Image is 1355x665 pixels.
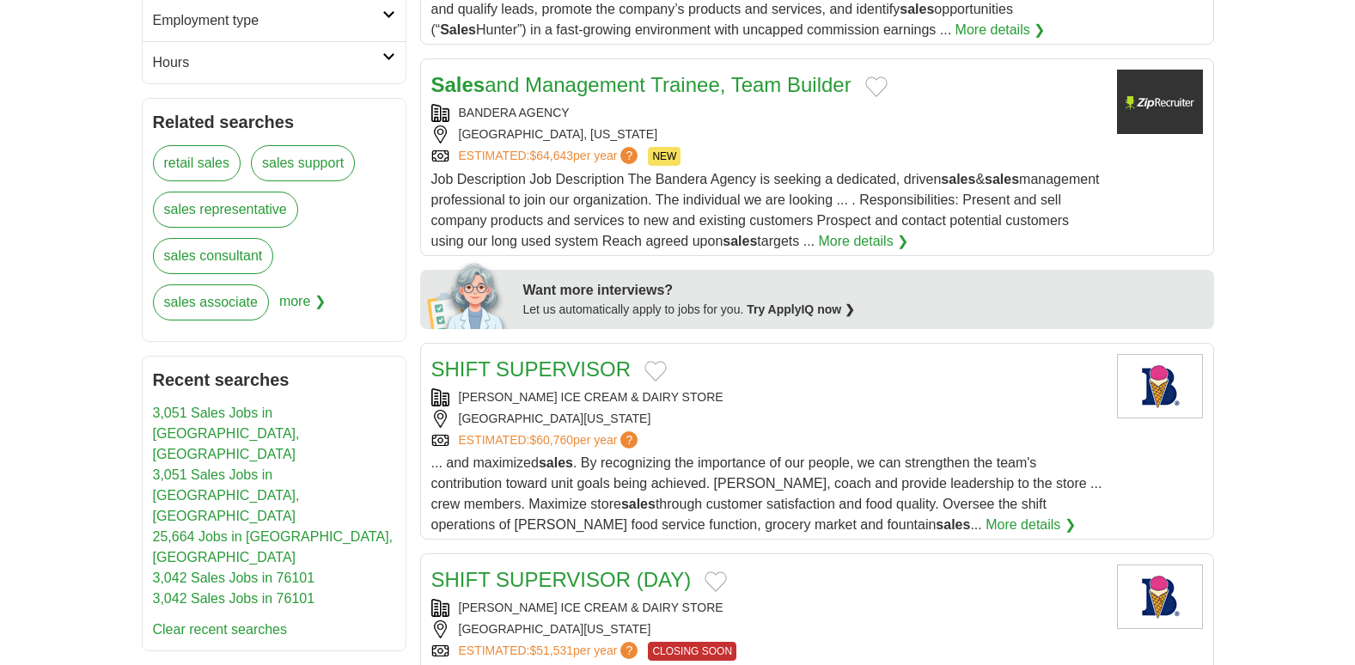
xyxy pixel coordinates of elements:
[459,147,642,166] a: ESTIMATED:$64,643per year?
[1117,564,1203,629] img: Braum's Ice Cream & Dairy Store logo
[279,284,326,331] span: more ❯
[985,172,1019,186] strong: sales
[523,301,1204,319] div: Let us automatically apply to jobs for you.
[459,642,642,661] a: ESTIMATED:$51,531per year?
[427,260,510,329] img: apply-iq-scientist.png
[251,145,355,181] a: sales support
[153,10,382,31] h2: Employment type
[648,147,681,166] span: NEW
[153,367,395,393] h2: Recent searches
[153,622,288,637] a: Clear recent searches
[620,642,638,659] span: ?
[431,73,851,96] a: Salesand Management Trainee, Team Builder
[644,361,667,381] button: Add to favorite jobs
[153,529,394,564] a: 25,664 Jobs in [GEOGRAPHIC_DATA], [GEOGRAPHIC_DATA]
[620,431,638,448] span: ?
[431,620,1103,638] div: [GEOGRAPHIC_DATA][US_STATE]
[440,22,476,37] strong: Sales
[153,570,315,585] a: 3,042 Sales Jobs in 76101
[153,192,298,228] a: sales representative
[818,231,908,252] a: More details ❯
[153,145,241,181] a: retail sales
[621,497,656,511] strong: sales
[1117,354,1203,418] img: Braum's Ice Cream & Dairy Store logo
[143,41,406,83] a: Hours
[431,125,1103,143] div: [GEOGRAPHIC_DATA], [US_STATE]
[431,455,1102,532] span: ... and maximized . By recognizing the importance of our people, we can strengthen the team's con...
[153,109,395,135] h2: Related searches
[153,406,300,461] a: 3,051 Sales Jobs in [GEOGRAPHIC_DATA], [GEOGRAPHIC_DATA]
[539,455,573,470] strong: sales
[529,433,573,447] span: $60,760
[431,104,1103,122] div: BANDERA AGENCY
[1117,70,1203,134] img: Company logo
[153,284,269,320] a: sales associate
[620,147,638,164] span: ?
[431,73,485,96] strong: Sales
[747,302,855,316] a: Try ApplyIQ now ❯
[529,644,573,657] span: $51,531
[153,52,382,73] h2: Hours
[459,431,642,449] a: ESTIMATED:$60,760per year?
[459,601,723,614] a: [PERSON_NAME] ICE CREAM & DAIRY STORE
[936,517,970,532] strong: sales
[723,234,757,248] strong: sales
[431,172,1100,248] span: Job Description Job Description The Bandera Agency is seeking a dedicated, driven & management pr...
[900,2,934,16] strong: sales
[865,76,888,97] button: Add to favorite jobs
[529,149,573,162] span: $64,643
[431,568,692,591] a: SHIFT SUPERVISOR (DAY)
[941,172,975,186] strong: sales
[153,467,300,523] a: 3,051 Sales Jobs in [GEOGRAPHIC_DATA], [GEOGRAPHIC_DATA]
[523,280,1204,301] div: Want more interviews?
[153,238,274,274] a: sales consultant
[153,591,315,606] a: 3,042 Sales Jobs in 76101
[459,390,723,404] a: [PERSON_NAME] ICE CREAM & DAIRY STORE
[648,642,736,661] span: CLOSING SOON
[431,357,632,381] a: SHIFT SUPERVISOR
[986,515,1076,535] a: More details ❯
[431,410,1103,428] div: [GEOGRAPHIC_DATA][US_STATE]
[705,571,727,592] button: Add to favorite jobs
[955,20,1046,40] a: More details ❯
